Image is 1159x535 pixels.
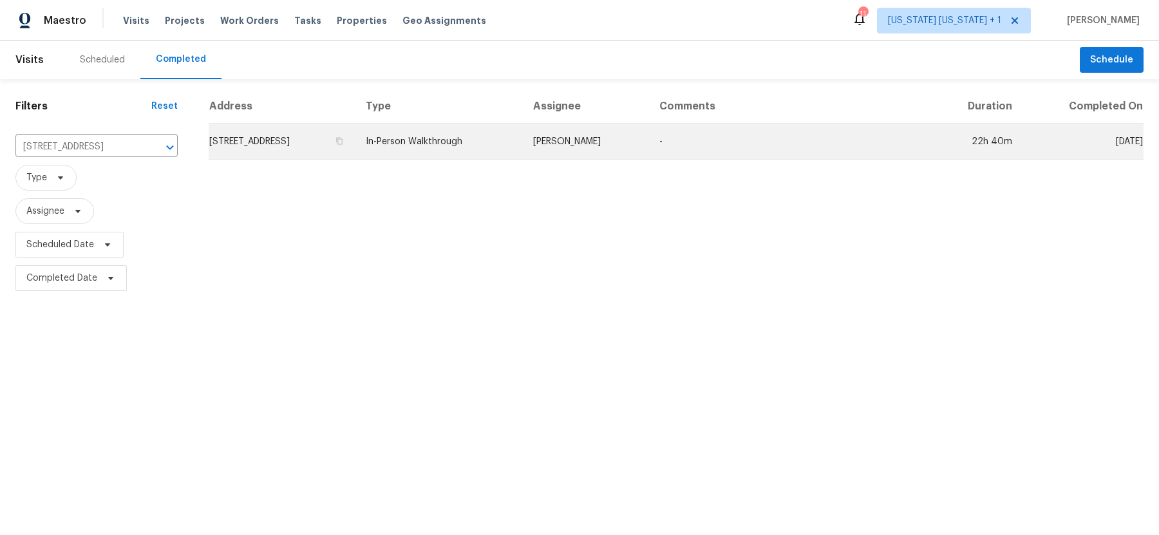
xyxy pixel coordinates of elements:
[15,137,142,157] input: Search for an address...
[858,8,867,21] div: 11
[26,238,94,251] span: Scheduled Date
[649,124,930,160] td: -
[44,14,86,27] span: Maestro
[649,89,930,124] th: Comments
[1090,52,1133,68] span: Schedule
[355,124,523,160] td: In-Person Walkthrough
[355,89,523,124] th: Type
[888,14,1001,27] span: [US_STATE] [US_STATE] + 1
[929,89,1022,124] th: Duration
[15,46,44,74] span: Visits
[80,53,125,66] div: Scheduled
[929,124,1022,160] td: 22h 40m
[337,14,387,27] span: Properties
[1080,47,1144,73] button: Schedule
[523,89,649,124] th: Assignee
[151,100,178,113] div: Reset
[123,14,149,27] span: Visits
[294,16,321,25] span: Tasks
[1062,14,1140,27] span: [PERSON_NAME]
[26,272,97,285] span: Completed Date
[26,205,64,218] span: Assignee
[26,171,47,184] span: Type
[1022,89,1144,124] th: Completed On
[402,14,486,27] span: Geo Assignments
[209,89,355,124] th: Address
[165,14,205,27] span: Projects
[334,135,345,147] button: Copy Address
[209,124,355,160] td: [STREET_ADDRESS]
[1022,124,1144,160] td: [DATE]
[220,14,279,27] span: Work Orders
[523,124,649,160] td: [PERSON_NAME]
[156,53,206,66] div: Completed
[161,138,179,156] button: Open
[15,100,151,113] h1: Filters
